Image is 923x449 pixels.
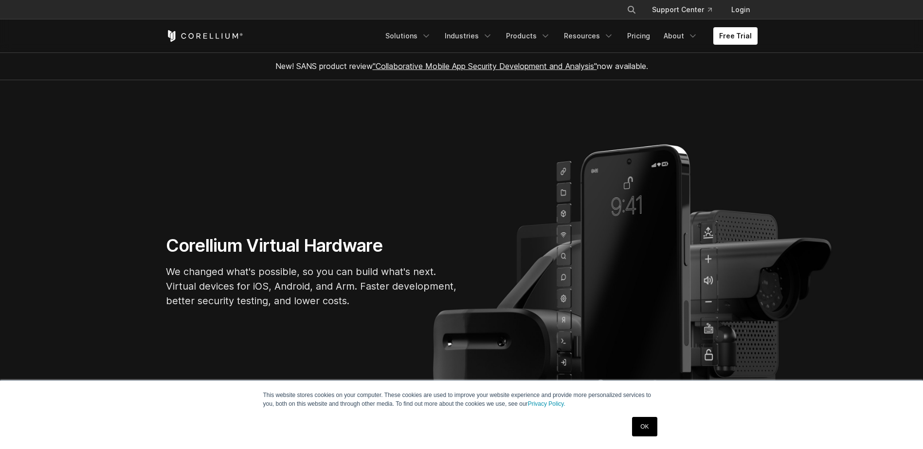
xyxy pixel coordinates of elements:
[558,27,619,45] a: Resources
[623,1,640,18] button: Search
[713,27,758,45] a: Free Trial
[644,1,720,18] a: Support Center
[500,27,556,45] a: Products
[380,27,758,45] div: Navigation Menu
[615,1,758,18] div: Navigation Menu
[632,417,657,436] a: OK
[439,27,498,45] a: Industries
[166,235,458,257] h1: Corellium Virtual Hardware
[380,27,437,45] a: Solutions
[724,1,758,18] a: Login
[528,400,565,407] a: Privacy Policy.
[373,61,597,71] a: "Collaborative Mobile App Security Development and Analysis"
[275,61,648,71] span: New! SANS product review now available.
[166,30,243,42] a: Corellium Home
[621,27,656,45] a: Pricing
[166,264,458,308] p: We changed what's possible, so you can build what's next. Virtual devices for iOS, Android, and A...
[658,27,704,45] a: About
[263,391,660,408] p: This website stores cookies on your computer. These cookies are used to improve your website expe...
